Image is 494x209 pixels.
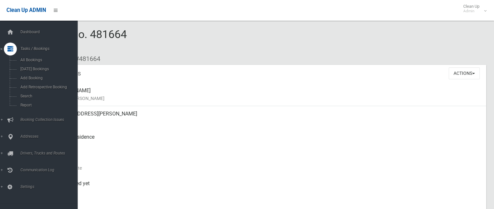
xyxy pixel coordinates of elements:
[18,94,77,98] span: Search
[18,67,77,71] span: [DATE] Bookings
[18,184,82,189] span: Settings
[52,95,481,102] small: Name of [PERSON_NAME]
[18,151,82,155] span: Drivers, Trucks and Routes
[18,117,82,122] span: Booking Collection Issues
[52,83,481,106] div: [PERSON_NAME]
[18,103,77,107] span: Report
[52,153,481,176] div: [DATE]
[460,4,486,14] span: Clean Up
[463,9,479,14] small: Admin
[18,85,77,89] span: Add Retrospective Booking
[71,53,100,65] li: #481664
[18,168,82,172] span: Communication Log
[52,176,481,199] div: Not collected yet
[18,58,77,62] span: All Bookings
[18,76,77,80] span: Add Booking
[52,106,481,129] div: [STREET_ADDRESS][PERSON_NAME]
[52,118,481,125] small: Address
[52,141,481,149] small: Pickup Point
[52,164,481,172] small: Collection Date
[18,134,82,139] span: Addresses
[52,129,481,153] div: Front of Residence
[18,30,82,34] span: Dashboard
[28,28,127,53] span: Booking No. 481664
[18,46,82,51] span: Tasks / Bookings
[6,7,46,13] span: Clean Up ADMIN
[449,67,480,79] button: Actions
[52,187,481,195] small: Collected At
